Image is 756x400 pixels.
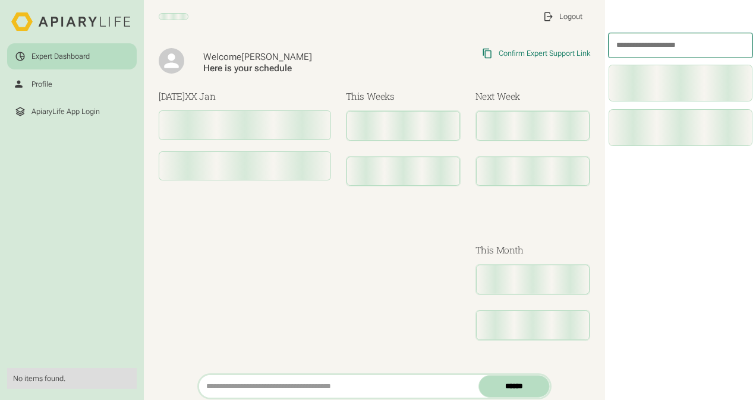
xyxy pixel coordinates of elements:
div: Here is your schedule [203,63,395,74]
div: Welcome [203,52,395,63]
span: [PERSON_NAME] [241,52,312,62]
h3: [DATE] [159,90,331,103]
a: Logout [535,4,590,29]
a: Expert Dashboard [7,43,136,69]
div: Expert Dashboard [31,52,90,61]
a: Profile [7,71,136,97]
div: Confirm Expert Support Link [499,49,590,58]
h3: Next Week [475,90,590,103]
div: ApiaryLife App Login [31,107,100,116]
h3: This Month [475,243,590,257]
div: No items found. [13,374,130,383]
span: XX Jan [185,90,216,102]
div: Profile [31,80,52,89]
a: ApiaryLife App Login [7,99,136,124]
div: Logout [559,12,582,21]
h3: This Weeks [346,90,461,103]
